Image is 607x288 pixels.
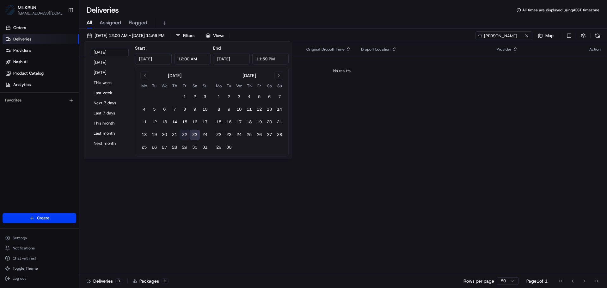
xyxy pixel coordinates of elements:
[13,82,31,88] span: Analytics
[264,130,274,140] button: 27
[37,215,49,221] span: Create
[180,130,190,140] button: 22
[3,244,76,253] button: Notifications
[200,130,210,140] button: 24
[244,83,254,89] th: Thursday
[159,104,169,114] button: 6
[200,92,210,102] button: 3
[213,53,250,64] input: Date
[149,130,159,140] button: 19
[306,47,345,52] span: Original Dropoff Time
[242,72,256,79] div: [DATE]
[139,104,149,114] button: 4
[224,117,234,127] button: 16
[149,83,159,89] th: Tuesday
[13,48,31,53] span: Providers
[91,89,129,97] button: Last week
[463,278,494,284] p: Rows per page
[234,83,244,89] th: Wednesday
[180,83,190,89] th: Friday
[13,70,44,76] span: Product Catalog
[180,142,190,152] button: 29
[91,99,129,107] button: Next 7 days
[3,34,79,44] a: Deliveries
[264,92,274,102] button: 6
[162,278,169,284] div: 0
[234,130,244,140] button: 24
[214,83,224,89] th: Monday
[91,129,129,138] button: Last month
[18,11,63,16] button: [EMAIL_ADDRESS][DOMAIN_NAME]
[3,213,76,223] button: Create
[3,3,65,18] button: MILKRUNMILKRUN[EMAIL_ADDRESS][DOMAIN_NAME]
[169,104,180,114] button: 7
[200,117,210,127] button: 17
[139,142,149,152] button: 25
[3,234,76,242] button: Settings
[475,31,532,40] input: Type to search
[274,71,283,80] button: Go to next month
[214,117,224,127] button: 15
[244,117,254,127] button: 18
[91,68,129,77] button: [DATE]
[200,142,210,152] button: 31
[174,53,211,64] input: Time
[190,104,200,114] button: 9
[159,117,169,127] button: 13
[180,104,190,114] button: 8
[84,31,167,40] button: [DATE] 12:00 AM - [DATE] 11:59 PM
[214,130,224,140] button: 22
[169,83,180,89] th: Thursday
[159,130,169,140] button: 20
[13,25,26,31] span: Orders
[18,4,36,11] button: MILKRUN
[169,142,180,152] button: 28
[254,130,264,140] button: 26
[3,46,79,56] a: Providers
[169,130,180,140] button: 21
[173,31,197,40] button: Filters
[3,23,79,33] a: Orders
[135,53,172,64] input: Date
[13,246,35,251] span: Notifications
[139,130,149,140] button: 18
[200,83,210,89] th: Sunday
[13,276,26,281] span: Log out
[13,236,27,241] span: Settings
[139,83,149,89] th: Monday
[190,117,200,127] button: 16
[254,83,264,89] th: Friday
[213,45,221,51] label: End
[13,59,28,65] span: Nash AI
[3,264,76,273] button: Toggle Theme
[274,130,285,140] button: 28
[180,92,190,102] button: 1
[274,83,285,89] th: Sunday
[234,117,244,127] button: 17
[234,92,244,102] button: 3
[91,119,129,128] button: This month
[13,266,38,271] span: Toggle Theme
[234,104,244,114] button: 10
[224,130,234,140] button: 23
[190,92,200,102] button: 2
[224,92,234,102] button: 2
[13,36,31,42] span: Deliveries
[545,33,554,39] span: Map
[183,33,194,39] span: Filters
[91,58,129,67] button: [DATE]
[149,142,159,152] button: 26
[180,117,190,127] button: 15
[254,117,264,127] button: 19
[129,19,147,27] span: Flagged
[254,92,264,102] button: 5
[224,83,234,89] th: Tuesday
[87,19,92,27] span: All
[497,47,512,52] span: Provider
[133,278,169,284] div: Packages
[224,142,234,152] button: 30
[200,104,210,114] button: 10
[224,104,234,114] button: 9
[135,45,145,51] label: Start
[3,274,76,283] button: Log out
